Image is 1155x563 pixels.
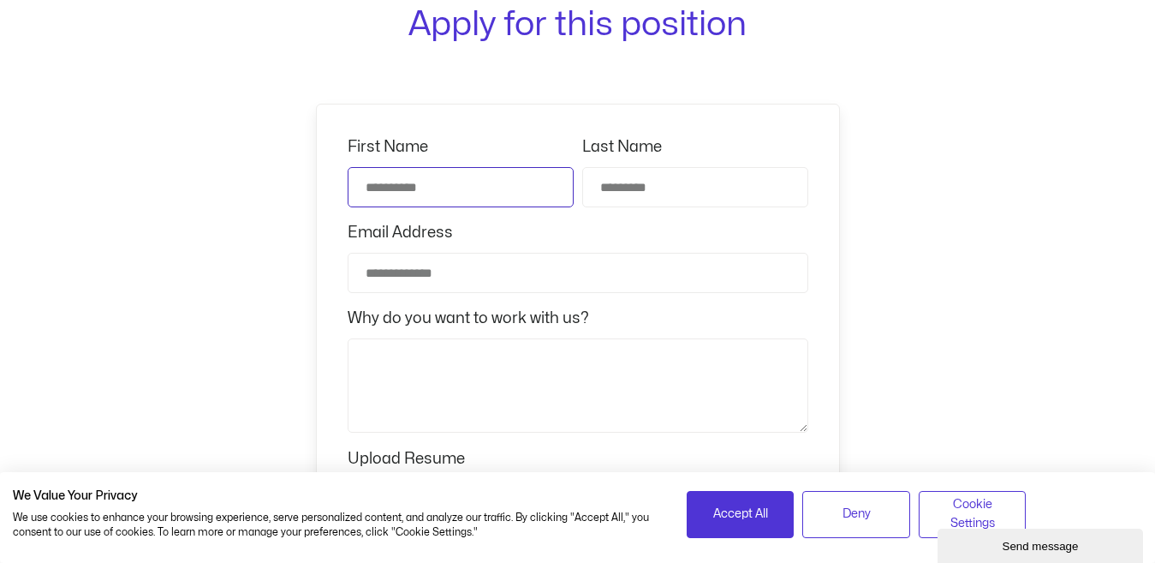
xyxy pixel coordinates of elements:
[930,495,1015,534] span: Cookie Settings
[919,491,1027,538] button: Adjust cookie preferences
[348,135,428,167] label: First Name
[13,488,661,504] h2: We Value Your Privacy
[938,525,1146,563] iframe: chat widget
[348,447,465,479] label: Upload Resume
[687,491,795,538] button: Accept all cookies
[713,505,768,524] span: Accept All
[13,511,661,540] p: We use cookies to enhance your browsing experience, serve personalized content, and analyze our t...
[348,221,453,253] label: Email Address
[802,491,910,538] button: Deny all cookies
[316,8,840,42] h1: Apply for this position
[348,307,589,338] label: Why do you want to work with us?
[582,135,662,167] label: Last Name
[842,505,871,524] span: Deny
